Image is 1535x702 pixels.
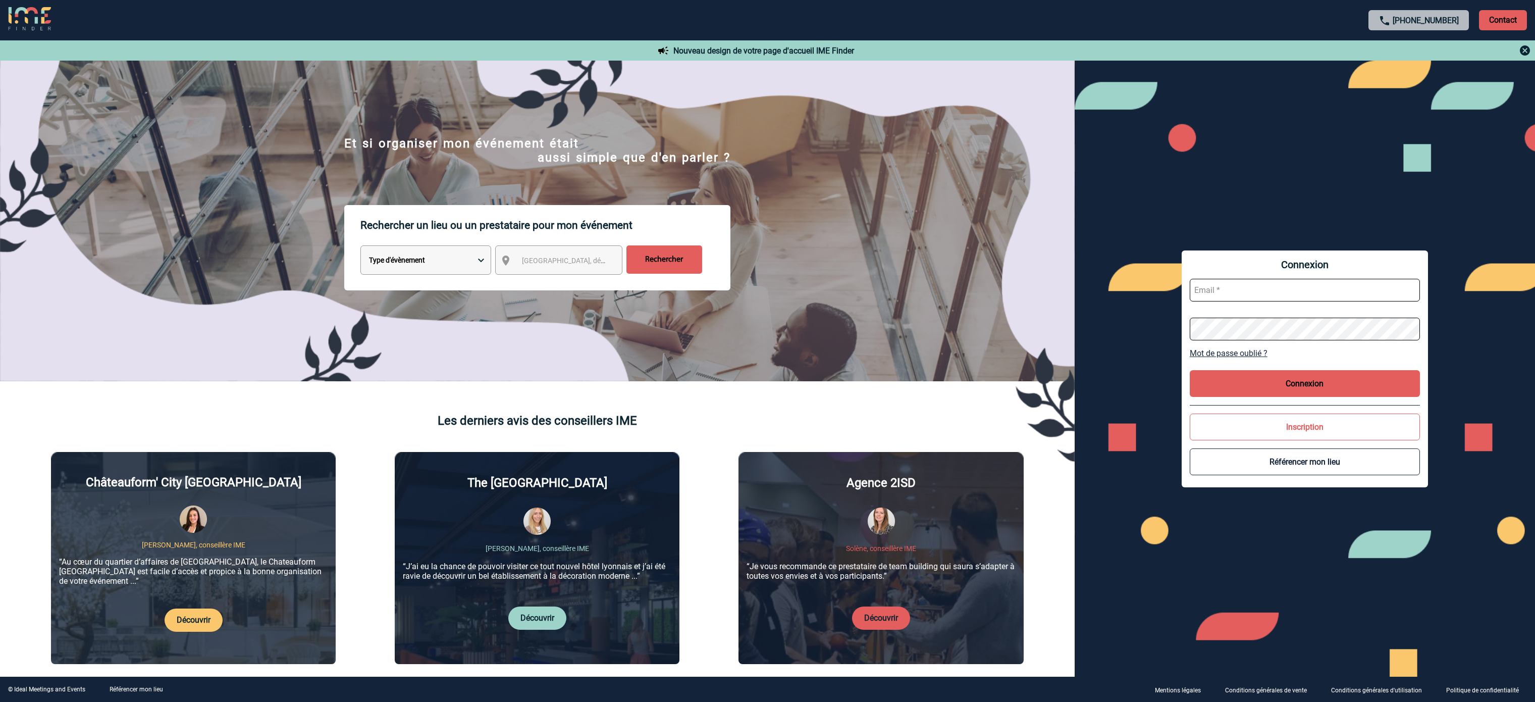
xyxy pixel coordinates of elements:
[1479,10,1527,30] p: Contact
[1190,370,1420,397] button: Connexion
[110,686,163,693] a: Référencer mon lieu
[1393,16,1459,25] a: [PHONE_NUMBER]
[1155,687,1201,694] p: Mentions légales
[522,257,662,265] span: [GEOGRAPHIC_DATA], département, région...
[1225,687,1307,694] p: Conditions générales de vente
[626,245,702,274] input: Rechercher
[1379,15,1391,27] img: call-24-px.png
[1190,279,1420,302] input: Email *
[1190,259,1420,271] span: Connexion
[1323,685,1438,694] a: Conditions générales d'utilisation
[1331,687,1422,694] p: Conditions générales d'utilisation
[1190,348,1420,358] a: Mot de passe oublié ?
[1217,685,1323,694] a: Conditions générales de vente
[8,686,85,693] div: © Ideal Meetings and Events
[1190,448,1420,475] button: Référencer mon lieu
[1147,685,1217,694] a: Mentions légales
[360,205,730,245] p: Rechercher un lieu ou un prestataire pour mon événement
[1438,685,1535,694] a: Politique de confidentialité
[1446,687,1519,694] p: Politique de confidentialité
[1190,414,1420,440] button: Inscription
